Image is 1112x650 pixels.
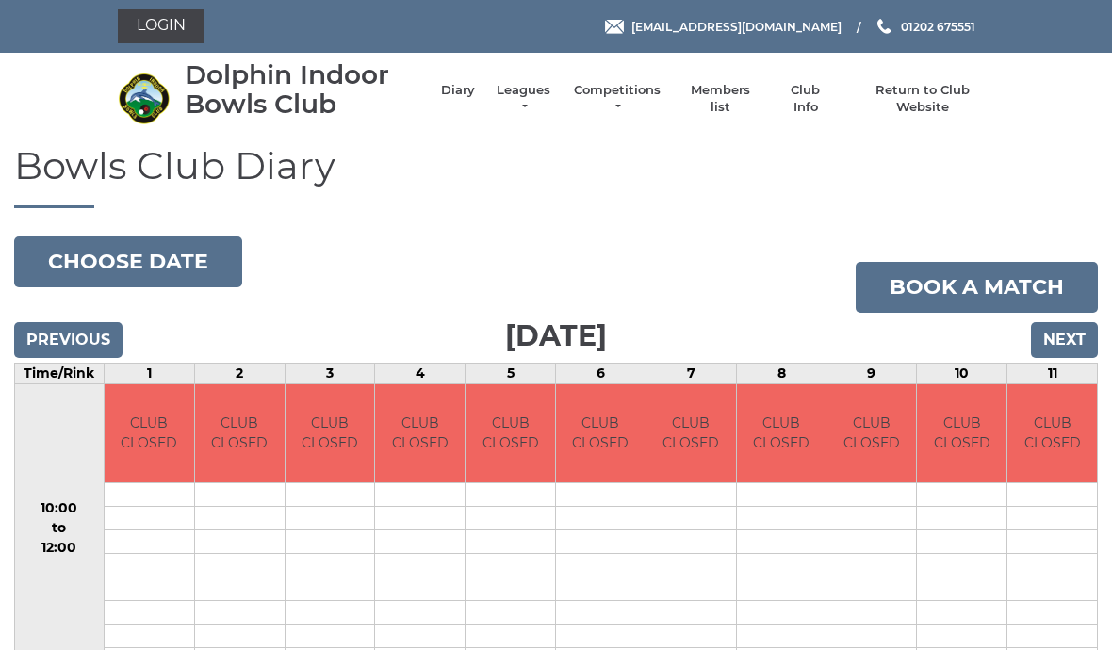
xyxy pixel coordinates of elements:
a: Return to Club Website [852,82,994,116]
button: Choose date [14,236,242,287]
td: 1 [104,363,194,383]
a: Competitions [572,82,662,116]
div: Dolphin Indoor Bowls Club [185,60,422,119]
a: Diary [441,82,475,99]
td: 8 [736,363,826,383]
td: CLUB CLOSED [286,384,375,483]
span: [EMAIL_ADDRESS][DOMAIN_NAME] [631,19,842,33]
td: CLUB CLOSED [375,384,465,483]
td: 2 [194,363,285,383]
img: Dolphin Indoor Bowls Club [118,73,170,124]
td: CLUB CLOSED [195,384,285,483]
td: CLUB CLOSED [105,384,194,483]
a: Phone us 01202 675551 [875,18,975,36]
td: CLUB CLOSED [737,384,826,483]
td: 11 [1007,363,1098,383]
a: Book a match [856,262,1098,313]
td: Time/Rink [15,363,105,383]
img: Phone us [877,19,891,34]
a: Email [EMAIL_ADDRESS][DOMAIN_NAME] [605,18,842,36]
td: CLUB CLOSED [466,384,555,483]
td: 7 [646,363,736,383]
input: Previous [14,322,123,358]
img: Email [605,20,624,34]
td: 5 [466,363,556,383]
td: 9 [826,363,917,383]
td: 10 [917,363,1007,383]
td: CLUB CLOSED [826,384,916,483]
a: Leagues [494,82,553,116]
td: CLUB CLOSED [917,384,1006,483]
input: Next [1031,322,1098,358]
td: 4 [375,363,466,383]
h1: Bowls Club Diary [14,145,1098,208]
td: CLUB CLOSED [556,384,646,483]
span: 01202 675551 [901,19,975,33]
a: Club Info [778,82,833,116]
td: 6 [556,363,646,383]
a: Members list [680,82,759,116]
a: Login [118,9,204,43]
td: CLUB CLOSED [1007,384,1097,483]
td: 3 [285,363,375,383]
td: CLUB CLOSED [646,384,736,483]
